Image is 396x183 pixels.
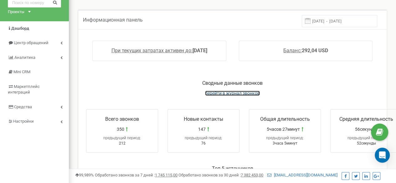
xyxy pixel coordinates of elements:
[111,48,193,53] span: При текущих затратах активен до:
[201,141,206,145] span: 76
[117,126,124,132] span: 350
[13,119,34,124] span: Настройки
[11,26,29,31] span: Дашборд
[267,126,300,132] span: 5часов 27минут
[83,17,143,23] span: Информационная панель
[273,141,297,145] span: 3часа 5минут
[14,104,32,109] span: Средства
[95,173,177,177] span: Обработано звонков за 7 дней :
[241,173,263,177] u: 7 382 453,00
[283,48,328,53] a: Баланс:292,04 USD
[119,141,126,145] span: 212
[260,116,310,122] span: Общая длительность
[357,141,376,145] span: 52секунды
[13,69,30,74] span: Mini CRM
[205,91,260,96] a: перейти в журнал звонков
[111,48,207,53] a: При текущих затратах активен до:[DATE]
[184,116,223,122] span: Новые контакты
[375,148,390,163] div: Open Intercom Messenger
[339,116,393,122] span: Средняя длительность
[198,126,206,132] span: 147
[267,173,337,177] a: [EMAIL_ADDRESS][DOMAIN_NAME]
[14,40,49,45] span: Центр обращений
[185,136,222,140] span: предыдущий период:
[8,84,40,95] span: Маркетплейс интеграций
[355,126,374,132] span: 56секунд
[155,173,177,177] u: 1 745 115,00
[8,9,24,15] div: Проекты
[212,165,253,171] span: Toп-5 источников
[347,136,385,140] span: предыдущий период:
[266,136,304,140] span: предыдущий период:
[105,116,139,122] span: Всего звонков
[202,80,263,86] span: Сводные данные звонков
[283,48,301,53] span: Баланс:
[75,173,94,177] span: 99,989%
[14,55,35,60] span: Аналитика
[103,136,141,140] span: предыдущий период:
[178,173,263,177] span: Обработано звонков за 30 дней :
